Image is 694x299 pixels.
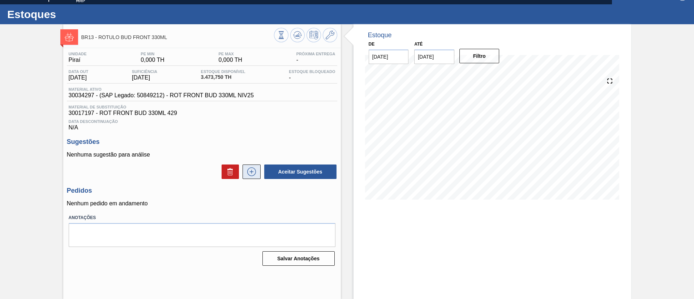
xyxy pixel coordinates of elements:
img: Ícone [65,33,74,42]
input: dd/mm/yyyy [369,50,409,64]
span: Data Descontinuação [69,119,335,124]
span: 30034297 - (SAP Legado: 50849212) - ROT FRONT BUD 330ML NIV25 [69,92,254,99]
span: 0,000 TH [219,57,243,63]
div: - [295,52,337,63]
button: Salvar Anotações [262,251,335,266]
span: Estoque Disponível [201,69,245,74]
span: Suficiência [132,69,157,74]
button: Atualizar Gráfico [290,28,305,42]
h1: Estoques [7,10,136,18]
span: BR13 - RÓTULO BUD FRONT 330ML [81,35,274,40]
div: Estoque [368,31,392,39]
input: dd/mm/yyyy [414,50,454,64]
span: 3.473,750 TH [201,74,245,80]
label: De [369,42,375,47]
div: Nova sugestão [239,165,261,179]
label: Anotações [69,213,335,223]
span: PE MAX [219,52,243,56]
h3: Sugestões [67,138,337,146]
span: Material ativo [69,87,254,91]
label: Até [414,42,423,47]
span: 30017197 - ROT FRONT BUD 330ML 429 [69,110,335,116]
p: Nenhuma sugestão para análise [67,151,337,158]
button: Aceitar Sugestões [264,165,337,179]
span: Próxima Entrega [296,52,335,56]
span: Piraí [69,57,87,63]
span: Material de Substituição [69,105,335,109]
span: [DATE] [69,74,89,81]
button: Ir ao Master Data / Geral [323,28,337,42]
span: Estoque Bloqueado [289,69,335,74]
div: Aceitar Sugestões [261,164,337,180]
span: Data out [69,69,89,74]
span: 0,000 TH [141,57,164,63]
button: Programar Estoque [307,28,321,42]
div: N/A [67,116,337,131]
h3: Pedidos [67,187,337,195]
p: Nenhum pedido em andamento [67,200,337,207]
span: Unidade [69,52,87,56]
button: Visão Geral dos Estoques [274,28,288,42]
button: Filtro [459,49,500,63]
span: [DATE] [132,74,157,81]
span: PE MIN [141,52,164,56]
div: Excluir Sugestões [218,165,239,179]
div: - [287,69,337,81]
